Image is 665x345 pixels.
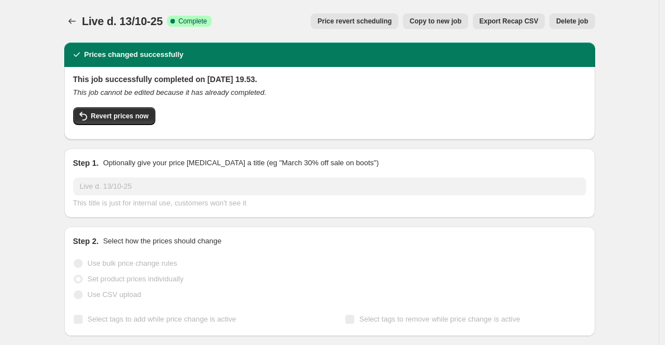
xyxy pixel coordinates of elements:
span: Use bulk price change rules [88,259,177,267]
p: Optionally give your price [MEDICAL_DATA] a title (eg "March 30% off sale on boots") [103,157,378,169]
span: Delete job [556,17,588,26]
button: Price change jobs [64,13,80,29]
i: This job cannot be edited because it has already completed. [73,88,267,97]
span: Select tags to remove while price change is active [359,315,520,323]
button: Price revert scheduling [311,13,398,29]
span: Select tags to add while price change is active [88,315,236,323]
span: Live d. 13/10-25 [82,15,163,27]
h2: Step 1. [73,157,99,169]
span: Use CSV upload [88,290,141,299]
p: Select how the prices should change [103,236,221,247]
span: Copy to new job [410,17,462,26]
span: Revert prices now [91,112,149,121]
span: This title is just for internal use, customers won't see it [73,199,246,207]
h2: This job successfully completed on [DATE] 19.53. [73,74,586,85]
input: 30% off holiday sale [73,178,586,195]
button: Revert prices now [73,107,155,125]
button: Copy to new job [403,13,468,29]
span: Complete [178,17,207,26]
h2: Prices changed successfully [84,49,184,60]
span: Price revert scheduling [317,17,392,26]
button: Export Recap CSV [473,13,545,29]
button: Delete job [549,13,595,29]
span: Export Recap CSV [479,17,538,26]
span: Set product prices individually [88,275,184,283]
h2: Step 2. [73,236,99,247]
